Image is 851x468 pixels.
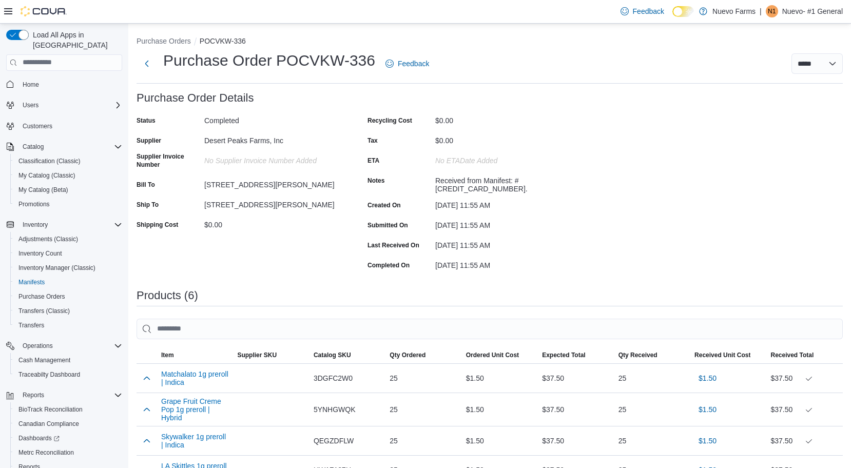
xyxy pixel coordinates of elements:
a: Inventory Manager (Classic) [14,262,100,274]
div: $1.50 [462,368,538,388]
span: Dashboards [14,432,122,444]
label: Ship To [137,201,159,209]
span: Catalog [23,143,44,151]
span: N1 [768,5,776,17]
div: [DATE] 11:55 AM [435,257,573,269]
span: Classification (Classic) [18,157,81,165]
div: No Supplier Invoice Number added [204,152,342,165]
button: Catalog [18,141,48,153]
div: 25 [614,431,690,451]
span: Inventory Manager (Classic) [14,262,122,274]
button: Next [137,53,157,74]
button: Operations [2,339,126,353]
div: $1.50 [462,399,538,420]
div: $37.50 [771,403,839,416]
div: 25 [614,399,690,420]
button: Matchalato 1g preroll | Indica [161,370,229,386]
span: Canadian Compliance [14,418,122,430]
span: Traceabilty Dashboard [14,368,122,381]
label: Supplier [137,136,161,145]
button: Received Total [767,347,843,363]
span: $1.50 [699,436,717,446]
label: Status [137,116,156,125]
span: Cash Management [14,354,122,366]
a: Home [18,79,43,91]
span: Home [18,78,122,91]
div: $37.50 [538,368,614,388]
span: My Catalog (Classic) [18,171,75,180]
div: $37.50 [771,372,839,384]
a: Purchase Orders [14,290,69,303]
button: Expected Total [538,347,614,363]
button: Inventory [18,219,52,231]
div: $0.00 [435,132,573,145]
label: ETA [368,157,379,165]
span: Transfers (Classic) [14,305,122,317]
button: My Catalog (Beta) [10,183,126,197]
label: Completed On [368,261,410,269]
div: [DATE] 11:55 AM [435,197,573,209]
div: $0.00 [204,217,342,229]
a: Dashboards [10,431,126,445]
span: BioTrack Reconciliation [14,403,122,416]
span: Promotions [14,198,122,210]
button: Classification (Classic) [10,154,126,168]
a: Metrc Reconciliation [14,446,78,459]
span: Feedback [398,59,429,69]
span: My Catalog (Beta) [18,186,68,194]
span: Manifests [18,278,45,286]
button: Reports [18,389,48,401]
button: Users [18,99,43,111]
span: Customers [23,122,52,130]
span: Reports [23,391,44,399]
label: Notes [368,177,384,185]
span: Reports [18,389,122,401]
button: $1.50 [694,431,721,451]
div: 25 [385,368,461,388]
h3: Products (6) [137,289,198,302]
span: Purchase Orders [18,292,65,301]
div: $37.50 [771,435,839,447]
label: Submitted On [368,221,408,229]
span: Transfers [14,319,122,331]
button: Grape Fruit Creme Pop 1g preroll | Hybrid [161,397,229,422]
button: Operations [18,340,57,352]
a: My Catalog (Beta) [14,184,72,196]
span: Item [161,351,174,359]
span: $1.50 [699,373,717,383]
a: Canadian Compliance [14,418,83,430]
span: QEGZDFLW [314,435,354,447]
p: Nuevo- #1 General [782,5,843,17]
span: Purchase Orders [14,290,122,303]
span: Operations [18,340,122,352]
div: 25 [385,431,461,451]
a: Cash Management [14,354,74,366]
button: Canadian Compliance [10,417,126,431]
button: Transfers (Classic) [10,304,126,318]
button: Customers [2,119,126,133]
button: Adjustments (Classic) [10,232,126,246]
label: Shipping Cost [137,221,178,229]
span: Adjustments (Classic) [14,233,122,245]
div: $0.00 [435,112,573,125]
button: $1.50 [694,368,721,388]
span: Qty Received [618,351,657,359]
span: My Catalog (Classic) [14,169,122,182]
span: Ordered Unit Cost [466,351,519,359]
span: My Catalog (Beta) [14,184,122,196]
label: Supplier Invoice Number [137,152,200,169]
button: $1.50 [694,399,721,420]
span: Metrc Reconciliation [18,449,74,457]
button: Supplier SKU [233,347,309,363]
div: Received from Manifest: #[CREDIT_CARD_NUMBER]. [435,172,573,193]
div: $1.50 [462,431,538,451]
div: [DATE] 11:55 AM [435,237,573,249]
button: Ordered Unit Cost [462,347,538,363]
span: Cash Management [18,356,70,364]
nav: An example of EuiBreadcrumbs [137,36,843,48]
button: Metrc Reconciliation [10,445,126,460]
button: Qty Received [614,347,690,363]
label: Tax [368,136,378,145]
span: Catalog [18,141,122,153]
span: Dashboards [18,434,60,442]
